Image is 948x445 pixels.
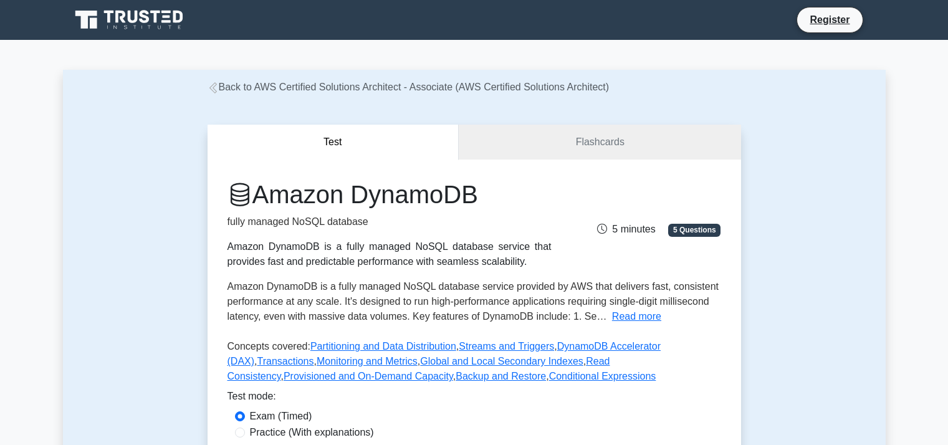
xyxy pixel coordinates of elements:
[459,341,554,352] a: Streams and Triggers
[284,371,453,381] a: Provisioned and On-Demand Capacity
[227,389,721,409] div: Test mode:
[456,371,546,381] a: Backup and Restore
[227,341,661,366] a: DynamoDB Accelerator (DAX)
[250,425,374,440] label: Practice (With explanations)
[208,125,459,160] button: Test
[802,12,857,27] a: Register
[208,82,610,92] a: Back to AWS Certified Solutions Architect - Associate (AWS Certified Solutions Architect)
[668,224,721,236] span: 5 Questions
[227,281,719,322] span: Amazon DynamoDB is a fully managed NoSQL database service provided by AWS that delivers fast, con...
[227,239,552,269] div: Amazon DynamoDB is a fully managed NoSQL database service that provides fast and predictable perf...
[250,409,312,424] label: Exam (Timed)
[310,341,456,352] a: Partitioning and Data Distribution
[227,214,552,229] p: fully managed NoSQL database
[597,224,655,234] span: 5 minutes
[459,125,740,160] a: Flashcards
[227,179,552,209] h1: Amazon DynamoDB
[420,356,583,366] a: Global and Local Secondary Indexes
[257,356,314,366] a: Transactions
[317,356,418,366] a: Monitoring and Metrics
[549,371,656,381] a: Conditional Expressions
[612,309,661,324] button: Read more
[227,339,721,389] p: Concepts covered: , , , , , , , , ,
